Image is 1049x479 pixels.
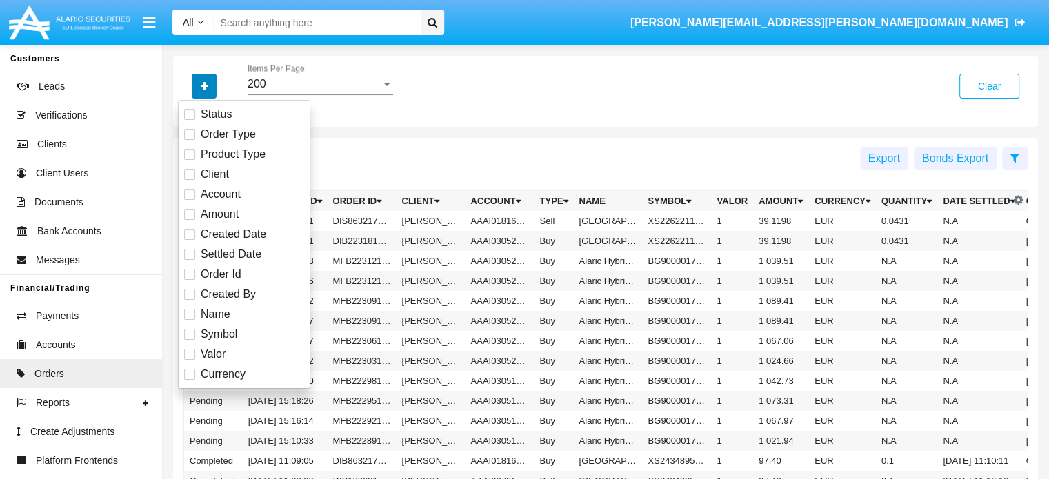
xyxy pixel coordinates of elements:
span: Client Users [36,166,88,181]
span: Order Id [201,266,241,283]
span: Payments [36,309,79,323]
span: Client [201,166,229,183]
span: Leads [39,79,65,94]
span: Name [201,306,230,323]
a: [PERSON_NAME][EMAIL_ADDRESS][PERSON_NAME][DOMAIN_NAME] [623,3,1032,42]
span: Amount [201,206,239,223]
span: Clients [37,137,67,152]
span: Valor [201,346,226,363]
span: Product Type [201,146,266,163]
span: Currency [201,366,246,383]
span: Verifications [35,108,87,123]
span: Create Adjustments [30,425,114,439]
span: [PERSON_NAME][EMAIL_ADDRESS][PERSON_NAME][DOMAIN_NAME] [630,17,1008,28]
span: Documents [34,195,83,210]
span: Reports [36,396,70,410]
span: Status [201,106,232,123]
span: Order Type [201,126,256,143]
span: Created By [201,286,256,303]
a: All [172,15,214,30]
span: Account [201,186,241,203]
img: Logo image [7,2,132,43]
input: Search [214,10,416,35]
span: Platform Frontends [36,453,118,468]
span: Bank Accounts [37,224,101,238]
span: Messages [36,253,80,267]
span: Created Date [201,226,266,243]
span: Accounts [36,338,76,352]
span: All [183,17,194,28]
span: Settled Date [201,246,261,263]
span: Orders [34,367,64,381]
span: Symbol [201,326,237,343]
